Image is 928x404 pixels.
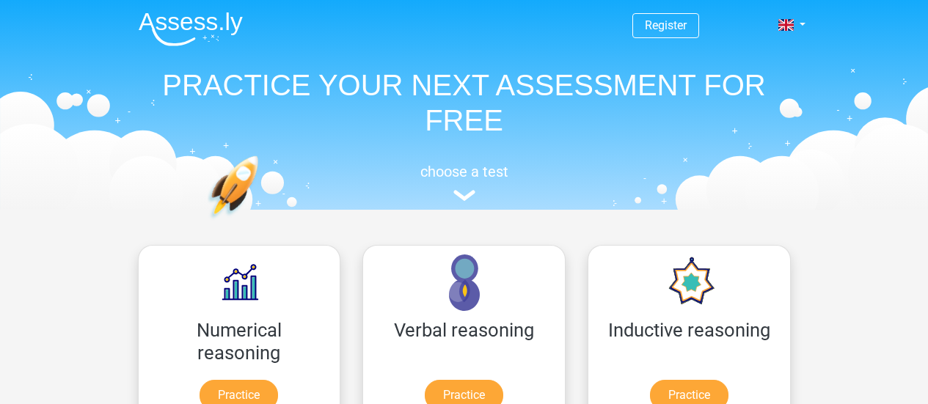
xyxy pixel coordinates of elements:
[127,163,802,180] h5: choose a test
[127,67,802,138] h1: PRACTICE YOUR NEXT ASSESSMENT FOR FREE
[139,12,243,46] img: Assessly
[127,163,802,202] a: choose a test
[208,155,315,288] img: practice
[453,190,475,201] img: assessment
[645,18,687,32] a: Register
